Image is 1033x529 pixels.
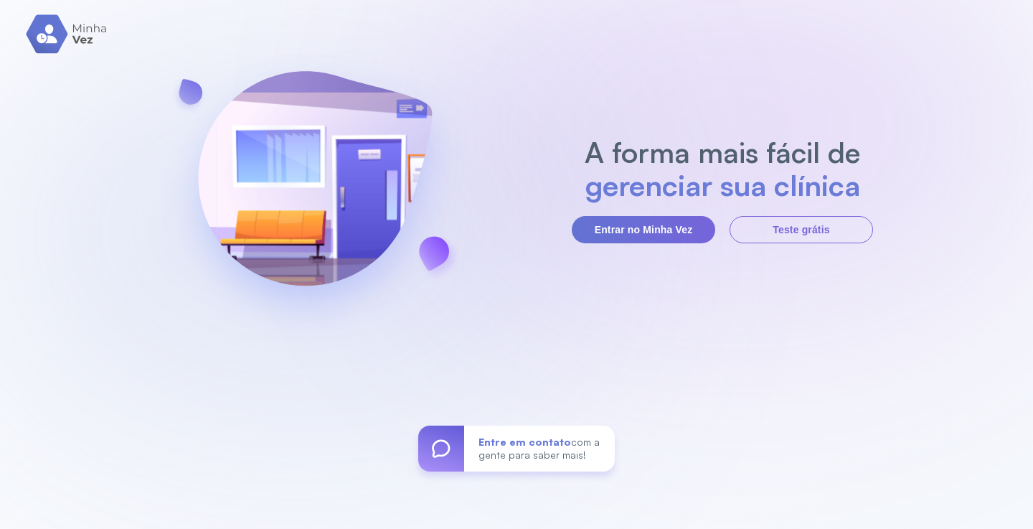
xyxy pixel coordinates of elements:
[577,136,868,169] h2: A forma mais fácil de
[730,216,873,243] button: Teste grátis
[464,426,615,472] div: com a gente para saber mais!
[26,14,108,54] img: logo.svg
[577,169,868,202] h2: gerenciar sua clínica
[572,216,715,243] button: Entrar no Minha Vez
[478,436,571,448] span: Entre em contato
[418,426,615,472] a: Entre em contatocom a gente para saber mais!
[160,33,470,345] img: banner-login.svg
